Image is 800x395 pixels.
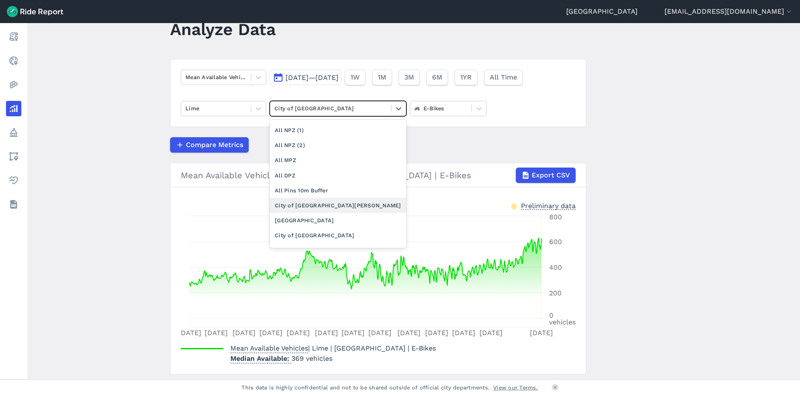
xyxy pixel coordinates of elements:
[6,149,21,164] a: Areas
[270,168,406,183] div: All DPZ
[230,354,436,364] p: 369 vehicles
[6,173,21,188] a: Health
[270,123,406,138] div: All NPZ (1)
[397,329,421,337] tspan: [DATE]
[6,101,21,116] a: Analyze
[270,228,406,243] div: City of [GEOGRAPHIC_DATA]
[270,70,341,85] button: [DATE]—[DATE]
[399,70,420,85] button: 3M
[230,352,291,363] span: Median Available
[186,140,243,150] span: Compare Metrics
[341,329,365,337] tspan: [DATE]
[530,329,553,337] tspan: [DATE]
[285,74,338,82] span: [DATE]—[DATE]
[345,70,365,85] button: 1W
[460,72,472,83] span: 1YR
[259,329,282,337] tspan: [DATE]
[404,72,414,83] span: 3M
[426,70,448,85] button: 6M
[270,138,406,153] div: All NPZ (2)
[181,168,576,183] div: Mean Available Vehicles | Lime | City of [GEOGRAPHIC_DATA] | E-Bikes
[425,329,448,337] tspan: [DATE]
[516,168,576,183] button: Export CSV
[549,318,576,326] tspan: vehicles
[479,329,503,337] tspan: [DATE]
[178,329,201,337] tspan: [DATE]
[549,238,562,246] tspan: 600
[665,6,793,17] button: [EMAIL_ADDRESS][DOMAIN_NAME]
[270,198,406,213] div: City of [GEOGRAPHIC_DATA][PERSON_NAME]
[452,329,475,337] tspan: [DATE]
[230,342,308,353] span: Mean Available Vehicles
[270,183,406,198] div: All Pins 10m Buffer
[549,263,562,271] tspan: 400
[315,329,338,337] tspan: [DATE]
[378,72,386,83] span: 1M
[566,6,638,17] a: [GEOGRAPHIC_DATA]
[532,170,570,180] span: Export CSV
[432,72,442,83] span: 6M
[6,197,21,212] a: Datasets
[350,72,360,83] span: 1W
[287,329,310,337] tspan: [DATE]
[368,329,391,337] tspan: [DATE]
[270,243,406,258] div: CoM [GEOGRAPHIC_DATA]
[484,70,523,85] button: All Time
[6,125,21,140] a: Policy
[170,137,249,153] button: Compare Metrics
[270,213,406,228] div: [GEOGRAPHIC_DATA]
[7,6,63,17] img: Ride Report
[549,289,562,297] tspan: 200
[6,77,21,92] a: Heatmaps
[549,213,562,221] tspan: 800
[232,329,256,337] tspan: [DATE]
[490,72,517,83] span: All Time
[549,311,553,319] tspan: 0
[521,201,576,210] div: Preliminary data
[205,329,228,337] tspan: [DATE]
[170,18,276,41] h1: Analyze Data
[493,383,538,392] a: View our Terms.
[6,29,21,44] a: Report
[455,70,477,85] button: 1YR
[372,70,392,85] button: 1M
[230,344,436,352] span: | Lime | [GEOGRAPHIC_DATA] | E-Bikes
[6,53,21,68] a: Realtime
[270,153,406,168] div: All MPZ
